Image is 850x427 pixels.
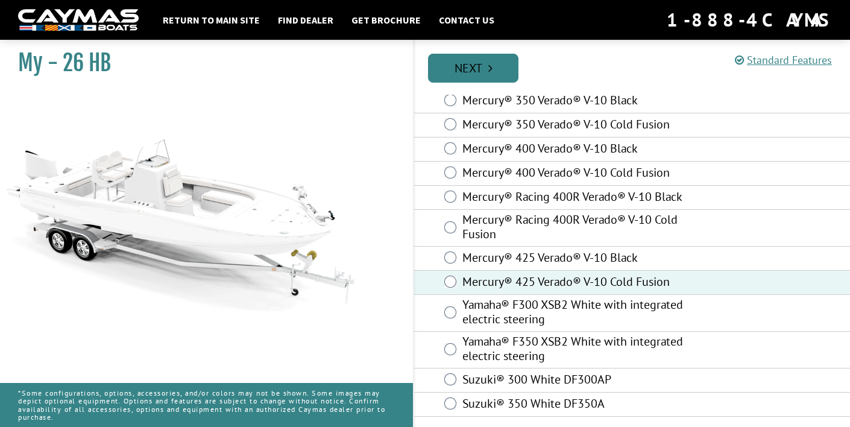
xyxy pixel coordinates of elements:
label: Yamaha® F350 XSB2 White with integrated electric steering [462,334,695,366]
h1: My - 26 HB [18,49,383,77]
a: Find Dealer [272,12,339,28]
label: Mercury® 350 Verado® V-10 Black [462,93,695,110]
ul: Pagination [425,52,850,83]
label: Mercury® 425 Verado® V-10 Cold Fusion [462,274,695,292]
label: Mercury® 400 Verado® V-10 Cold Fusion [462,165,695,183]
img: white-logo-c9c8dbefe5ff5ceceb0f0178aa75bf4bb51f6bca0971e226c86eb53dfe498488.png [18,9,139,31]
a: Contact Us [433,12,500,28]
label: Suzuki® 350 White DF350A [462,396,695,414]
label: Suzuki® 300 White DF300AP [462,372,695,390]
label: Mercury® Racing 400R Verado® V-10 Black [462,189,695,207]
label: Mercury® Racing 400R Verado® V-10 Cold Fusion [462,212,695,244]
div: 1-888-4CAYMAS [667,7,832,33]
a: Standard Features [735,53,832,67]
label: Mercury® 350 Verado® V-10 Cold Fusion [462,117,695,134]
p: *Some configurations, options, accessories, and/or colors may not be shown. Some images may depic... [18,383,395,427]
label: Yamaha® F300 XSB2 White with integrated electric steering [462,297,695,329]
label: Mercury® 400 Verado® V-10 Black [462,141,695,159]
a: Next [428,54,518,83]
label: Mercury® 425 Verado® V-10 Black [462,250,695,268]
a: Get Brochure [345,12,427,28]
a: Return to main site [157,12,266,28]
